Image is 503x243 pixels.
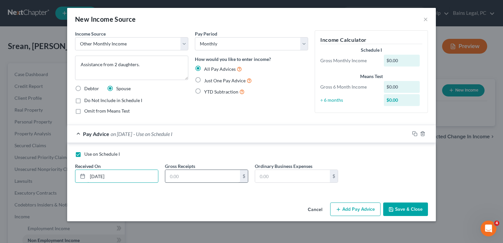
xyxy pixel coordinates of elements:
div: Schedule I [320,47,422,53]
label: Pay Period [195,30,217,37]
span: Use on Schedule I [84,151,120,157]
div: ÷ 6 months [317,97,381,103]
div: $ [330,170,338,182]
span: Received On [75,163,101,169]
label: Ordinary Business Expenses [255,163,312,170]
div: Gross 6 Month Income [317,84,381,90]
button: Save & Close [383,202,428,216]
span: Just One Pay Advice [204,78,246,83]
button: Add Pay Advice [330,202,381,216]
input: MM/DD/YYYY [88,170,158,182]
span: Debtor [84,86,99,91]
span: on [DATE] [111,131,132,137]
span: Spouse [116,86,131,91]
input: 0.00 [165,170,240,182]
button: Cancel [303,203,328,216]
iframe: Intercom live chat [481,221,496,236]
span: Omit from Means Test [84,108,130,114]
div: $0.00 [384,94,420,106]
span: - Use on Schedule I [133,131,172,137]
div: Gross Monthly Income [317,57,381,64]
label: How would you like to enter income? [195,56,271,63]
label: Gross Receipts [165,163,195,170]
div: $0.00 [384,55,420,67]
span: Pay Advice [83,131,109,137]
button: × [423,15,428,23]
div: Means Test [320,73,422,80]
input: 0.00 [255,170,330,182]
span: YTD Subtraction [204,89,238,94]
span: Income Source [75,31,106,37]
div: $ [240,170,248,182]
span: 4 [494,221,499,226]
span: All Pay Advices [204,66,236,72]
div: New Income Source [75,14,136,24]
span: Do Not Include in Schedule I [84,97,142,103]
h5: Income Calculator [320,36,422,44]
div: $0.00 [384,81,420,93]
